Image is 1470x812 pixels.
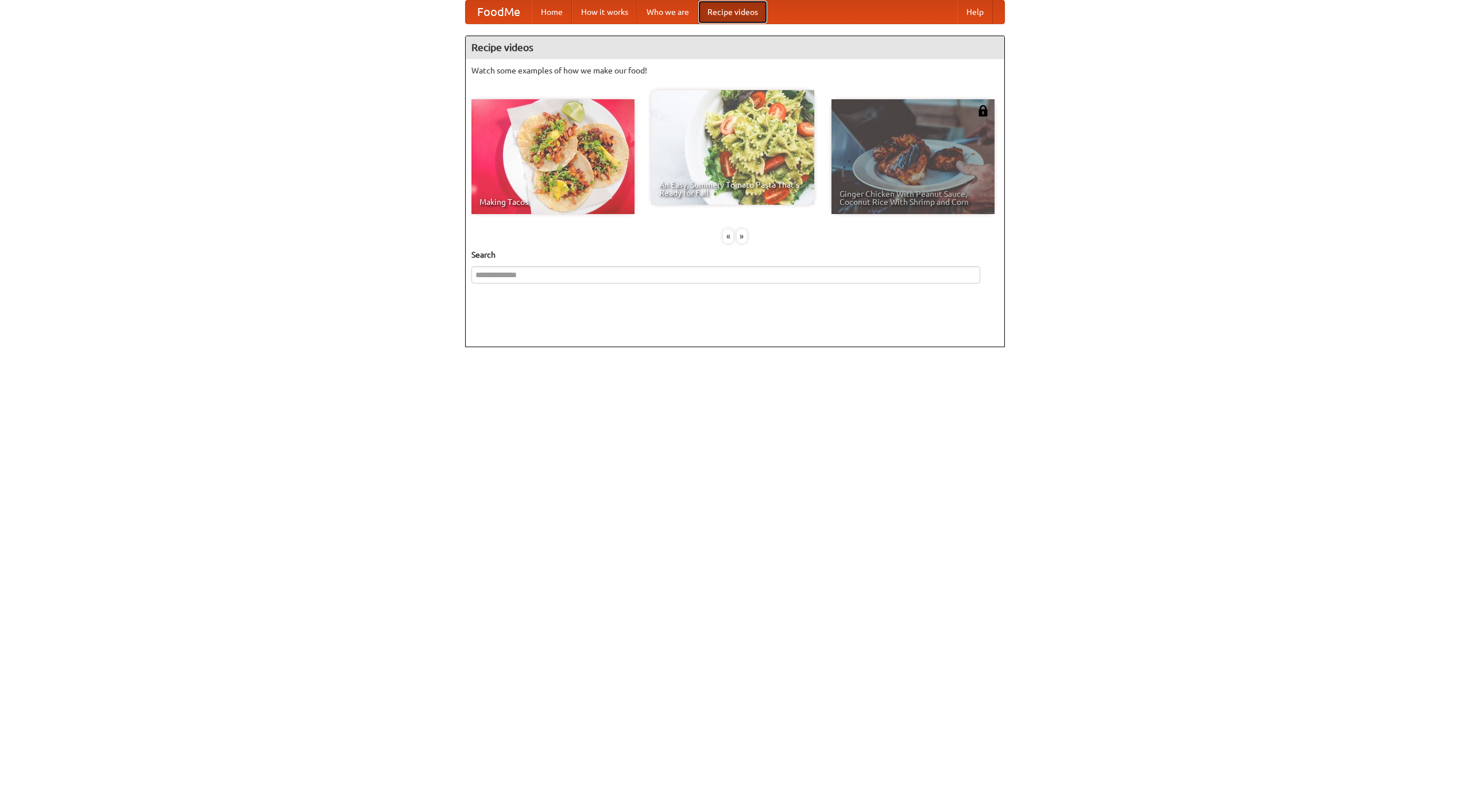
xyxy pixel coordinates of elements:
h5: Search [471,249,999,261]
a: How it works [572,1,637,24]
span: An Easy, Summery Tomato Pasta That's Ready for Fall [659,181,806,197]
div: » [737,229,747,243]
div: « [723,229,733,243]
h4: Recipe videos [466,36,1004,59]
a: FoodMe [466,1,532,24]
span: Making Tacos [479,198,626,206]
a: Making Tacos [471,99,635,214]
img: 483408.png [977,105,989,116]
p: Watch some examples of how we make our food! [471,65,999,76]
a: An Easy, Summery Tomato Pasta That's Ready for Fall [651,90,814,205]
a: Help [957,1,993,24]
a: Recipe videos [698,1,767,24]
a: Home [532,1,572,24]
a: Who we are [637,1,698,24]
